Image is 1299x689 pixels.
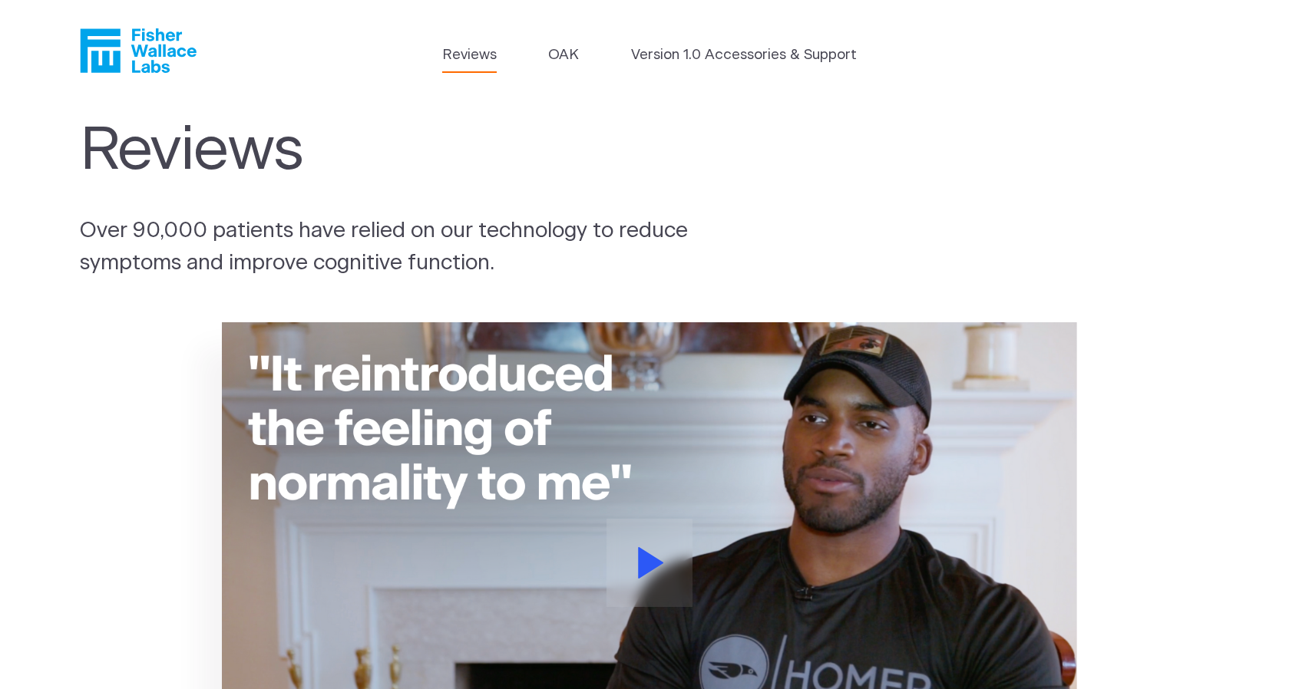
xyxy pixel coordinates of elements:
[442,45,497,66] a: Reviews
[80,116,719,186] h1: Reviews
[638,547,664,579] svg: Play
[80,28,197,73] a: Fisher Wallace
[631,45,857,66] a: Version 1.0 Accessories & Support
[548,45,579,66] a: OAK
[80,216,751,280] p: Over 90,000 patients have relied on our technology to reduce symptoms and improve cognitive funct...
